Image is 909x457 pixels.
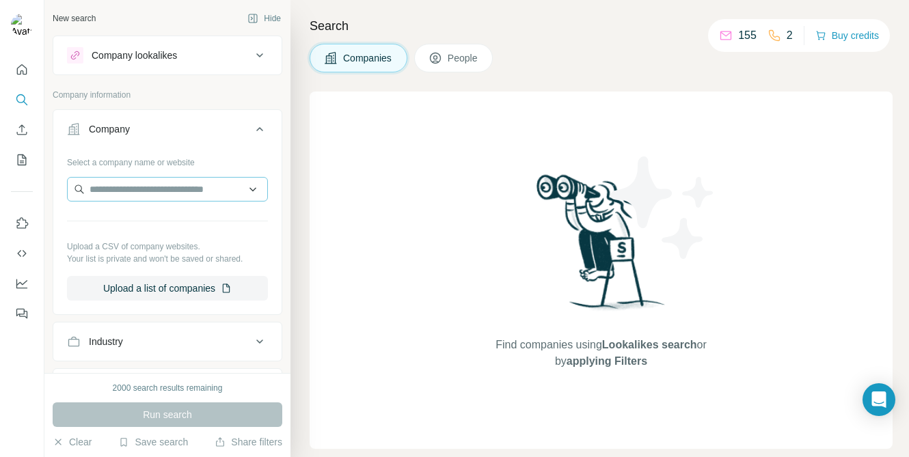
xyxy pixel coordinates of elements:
span: Find companies using or by [491,337,710,370]
span: People [448,51,479,65]
span: applying Filters [567,355,647,367]
button: Use Surfe API [11,241,33,266]
p: Upload a CSV of company websites. [67,240,268,253]
div: New search [53,12,96,25]
span: Lookalikes search [602,339,697,350]
button: Quick start [11,57,33,82]
button: Search [11,87,33,112]
p: 155 [738,27,757,44]
button: Upload a list of companies [67,276,268,301]
button: Share filters [215,435,282,449]
button: Save search [118,435,188,449]
div: 2000 search results remaining [113,382,223,394]
span: Companies [343,51,393,65]
p: Your list is private and won't be saved or shared. [67,253,268,265]
div: Select a company name or website [67,151,268,169]
p: 2 [787,27,793,44]
button: HQ location [53,372,282,404]
div: Company [89,122,130,136]
button: Clear [53,435,92,449]
button: Dashboard [11,271,33,296]
h4: Search [310,16,893,36]
button: Hide [238,8,290,29]
div: Industry [89,335,123,348]
img: Surfe Illustration - Stars [601,146,724,269]
button: Company lookalikes [53,39,282,72]
div: Open Intercom Messenger [863,383,895,416]
button: Buy credits [815,26,879,45]
img: Surfe Illustration - Woman searching with binoculars [530,171,673,323]
img: Avatar [11,14,33,36]
button: Feedback [11,301,33,326]
button: Use Surfe on LinkedIn [11,211,33,236]
button: My lists [11,148,33,172]
div: Company lookalikes [92,49,177,62]
button: Company [53,113,282,151]
button: Enrich CSV [11,117,33,142]
p: Company information [53,89,282,101]
button: Industry [53,325,282,358]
